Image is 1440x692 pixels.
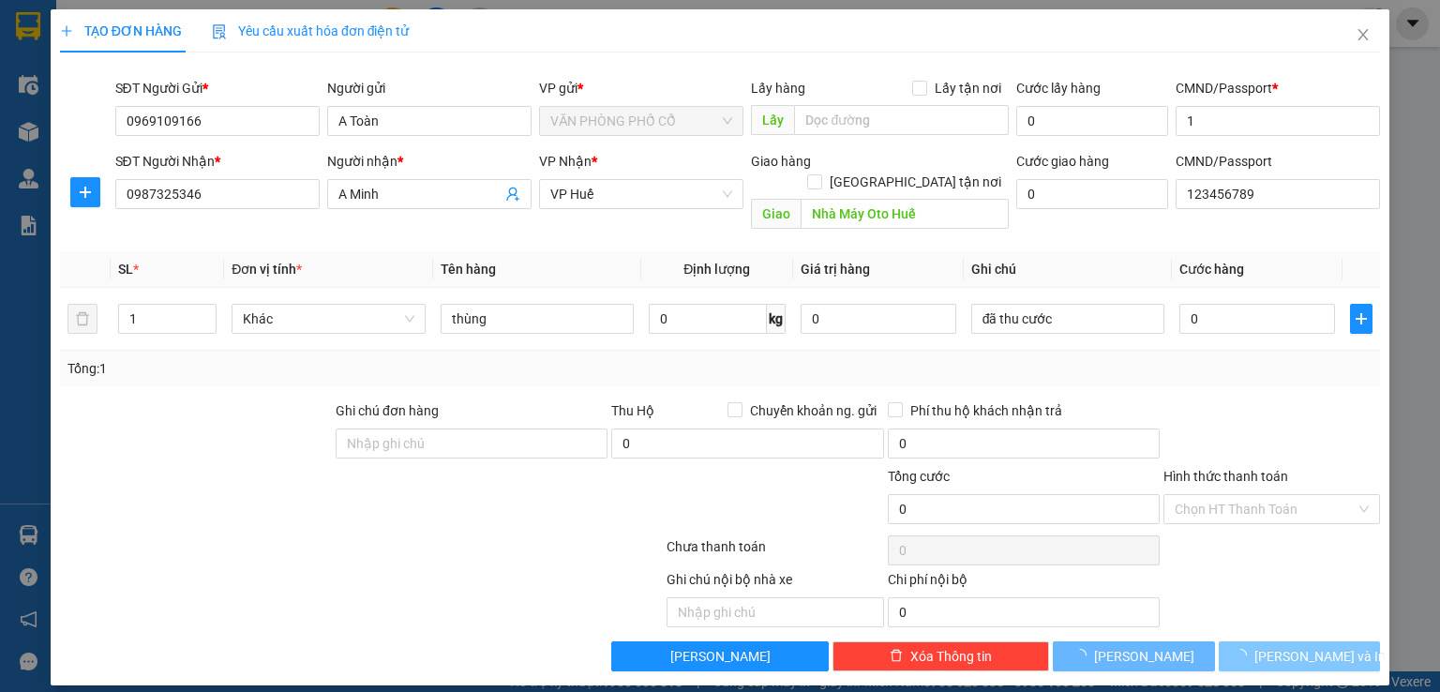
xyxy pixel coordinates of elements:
[801,199,1009,229] input: Dọc đường
[67,304,97,334] button: delete
[550,107,732,135] span: VĂN PHÒNG PHỐ CỔ
[1016,154,1109,169] label: Cước giao hàng
[60,23,182,38] span: TẠO ĐƠN HÀNG
[327,151,532,172] div: Người nhận
[212,24,227,39] img: icon
[1073,649,1094,662] span: loading
[665,536,885,569] div: Chưa thanh toán
[794,105,1009,135] input: Dọc đường
[888,469,950,484] span: Tổng cước
[1351,311,1372,326] span: plus
[751,199,801,229] span: Giao
[1016,179,1168,209] input: Cước giao hàng
[60,24,73,38] span: plus
[1179,262,1244,277] span: Cước hàng
[505,187,520,202] span: user-add
[1356,27,1371,42] span: close
[611,641,828,671] button: [PERSON_NAME]
[751,105,794,135] span: Lấy
[611,403,654,418] span: Thu Hộ
[903,400,1070,421] span: Phí thu hộ khách nhận trả
[751,81,805,96] span: Lấy hàng
[1337,9,1389,62] button: Close
[1350,304,1372,334] button: plus
[550,180,732,208] span: VP Huế
[801,262,870,277] span: Giá trị hàng
[115,78,320,98] div: SĐT Người Gửi
[801,304,956,334] input: 0
[742,400,884,421] span: Chuyển khoản ng. gửi
[964,251,1172,288] th: Ghi chú
[1163,469,1288,484] label: Hình thức thanh toán
[118,262,133,277] span: SL
[667,569,883,597] div: Ghi chú nội bộ nhà xe
[243,305,413,333] span: Khác
[971,304,1164,334] input: Ghi Chú
[70,177,100,207] button: plus
[67,358,557,379] div: Tổng: 1
[667,597,883,627] input: Nhập ghi chú
[1176,78,1380,98] div: CMND/Passport
[767,304,786,334] span: kg
[336,403,439,418] label: Ghi chú đơn hàng
[822,172,1009,192] span: [GEOGRAPHIC_DATA] tận nơi
[1254,646,1386,667] span: [PERSON_NAME] và In
[115,151,320,172] div: SĐT Người Nhận
[212,23,410,38] span: Yêu cầu xuất hóa đơn điện tử
[1176,151,1380,172] div: CMND/Passport
[683,262,750,277] span: Định lượng
[1016,106,1168,136] input: Cước lấy hàng
[327,78,532,98] div: Người gửi
[336,429,607,459] input: Ghi chú đơn hàng
[539,154,592,169] span: VP Nhận
[441,304,634,334] input: VD: Bàn, Ghế
[888,569,1160,597] div: Chi phí nội bộ
[1234,649,1254,662] span: loading
[232,262,302,277] span: Đơn vị tính
[910,646,992,667] span: Xóa Thông tin
[539,78,743,98] div: VP gửi
[1094,646,1194,667] span: [PERSON_NAME]
[927,78,1009,98] span: Lấy tận nơi
[441,262,496,277] span: Tên hàng
[71,185,99,200] span: plus
[832,641,1049,671] button: deleteXóa Thông tin
[1016,81,1101,96] label: Cước lấy hàng
[890,649,903,664] span: delete
[1053,641,1215,671] button: [PERSON_NAME]
[670,646,771,667] span: [PERSON_NAME]
[751,154,811,169] span: Giao hàng
[1219,641,1381,671] button: [PERSON_NAME] và In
